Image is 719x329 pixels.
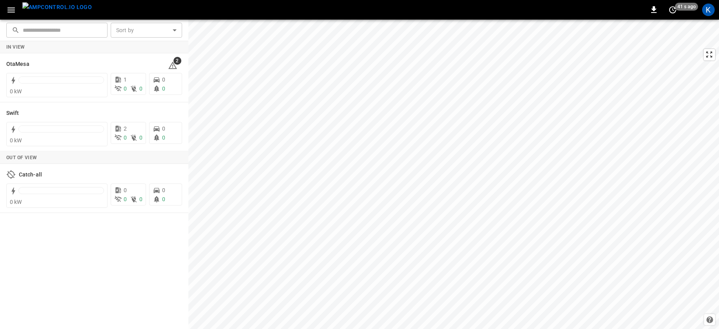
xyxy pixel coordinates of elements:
span: 0 [124,187,127,193]
span: 2 [124,125,127,132]
span: 1 [124,76,127,83]
span: 0 [162,135,165,141]
strong: Out of View [6,155,37,160]
h6: Catch-all [19,171,42,179]
canvas: Map [188,20,719,329]
span: 0 [162,187,165,193]
span: 0 [124,85,127,92]
span: 0 [124,135,127,141]
span: 0 [162,85,165,92]
span: 0 [139,85,142,92]
span: 0 kW [10,88,22,95]
span: 0 [162,76,165,83]
strong: In View [6,44,25,50]
button: set refresh interval [666,4,679,16]
span: 0 kW [10,137,22,144]
span: 0 [162,125,165,132]
span: 0 [124,196,127,202]
h6: Swift [6,109,19,118]
div: profile-icon [702,4,715,16]
span: 2 [173,57,181,65]
h6: OtaMesa [6,60,29,69]
span: 41 s ago [675,3,698,11]
span: 0 kW [10,199,22,205]
span: 0 [139,135,142,141]
img: ampcontrol.io logo [22,2,92,12]
span: 0 [162,196,165,202]
span: 0 [139,196,142,202]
